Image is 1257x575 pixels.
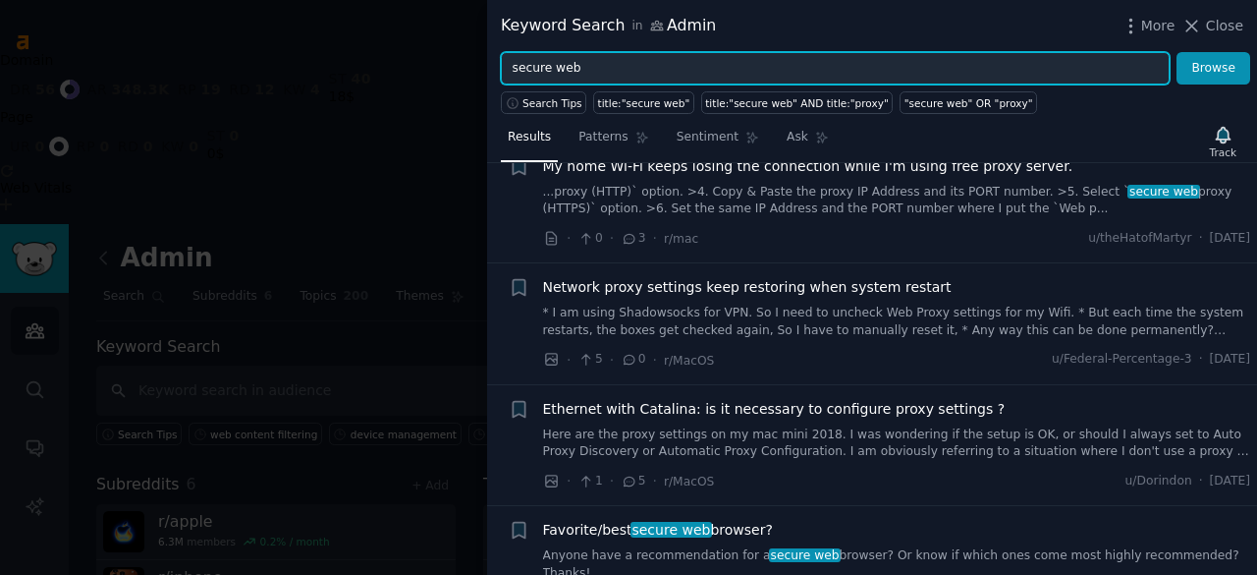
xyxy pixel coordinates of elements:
button: Browse [1176,52,1250,86]
span: · [1199,230,1203,248]
a: * I am using Shadowsocks for VPN. So I need to uncheck Web Proxy settings for my Wifi. * But each... [543,305,1251,339]
div: "secure web" OR "proxy" [904,96,1033,110]
span: [DATE] [1210,351,1250,369]
a: Ask [780,122,836,162]
span: in [631,18,642,35]
a: Network proxy settings keep restoring when system restart [543,277,952,298]
button: More [1120,16,1175,36]
span: Patterns [578,129,628,146]
span: More [1141,16,1175,36]
span: · [653,228,657,249]
input: Try a keyword related to your business [501,52,1170,86]
span: Ask [787,129,808,146]
span: [DATE] [1210,473,1250,490]
a: Sentiment [670,122,766,162]
div: Track [1210,145,1236,159]
span: 3 [621,230,645,248]
button: Close [1181,16,1243,36]
span: Results [508,129,551,146]
a: title:"secure web" [593,91,694,114]
span: u/theHatofMartyr [1088,230,1192,248]
span: secure web [630,522,712,538]
span: r/MacOS [664,354,714,368]
span: Sentiment [677,129,738,146]
span: · [653,471,657,491]
a: "secure web" OR "proxy" [900,91,1037,114]
span: · [567,471,571,491]
span: secure web [769,548,841,562]
span: [DATE] [1210,230,1250,248]
a: Here are the proxy settings on my mac mini 2018. I was wondering if the setup is OK, or should I ... [543,427,1251,461]
div: title:"secure web" AND title:"proxy" [705,96,888,110]
div: Keyword Search Admin [501,14,716,38]
a: ...proxy (HTTP)` option. >4. Copy & Paste the proxy IP Address and its PORT number. >5. Select `s... [543,184,1251,218]
a: Ethernet with Catalina: is it necessary to configure proxy settings ? [543,399,1006,420]
a: Patterns [572,122,655,162]
span: · [1199,473,1203,490]
span: 5 [621,473,645,490]
span: secure web [1127,185,1199,199]
span: r/MacOS [664,475,714,489]
span: · [567,228,571,249]
span: · [1199,351,1203,369]
span: u/Federal-Percentage-3 [1052,351,1192,369]
span: · [653,350,657,371]
span: Search Tips [522,96,582,110]
span: 0 [577,230,602,248]
a: Favorite/bestsecure webbrowser? [543,520,773,541]
span: · [567,350,571,371]
button: Search Tips [501,91,586,114]
span: · [610,228,614,249]
span: Favorite/best browser? [543,520,773,541]
span: r/mac [664,232,698,246]
a: title:"secure web" AND title:"proxy" [701,91,893,114]
span: · [610,471,614,491]
span: Close [1206,16,1243,36]
button: Track [1203,121,1243,162]
span: 1 [577,473,602,490]
span: · [610,350,614,371]
a: My home Wi-Fi keeps losing the connection while I'm using free proxy server. [543,156,1073,177]
span: 0 [621,351,645,369]
span: u/Dorindon [1125,473,1192,490]
a: Results [501,122,558,162]
span: 5 [577,351,602,369]
div: title:"secure web" [598,96,690,110]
